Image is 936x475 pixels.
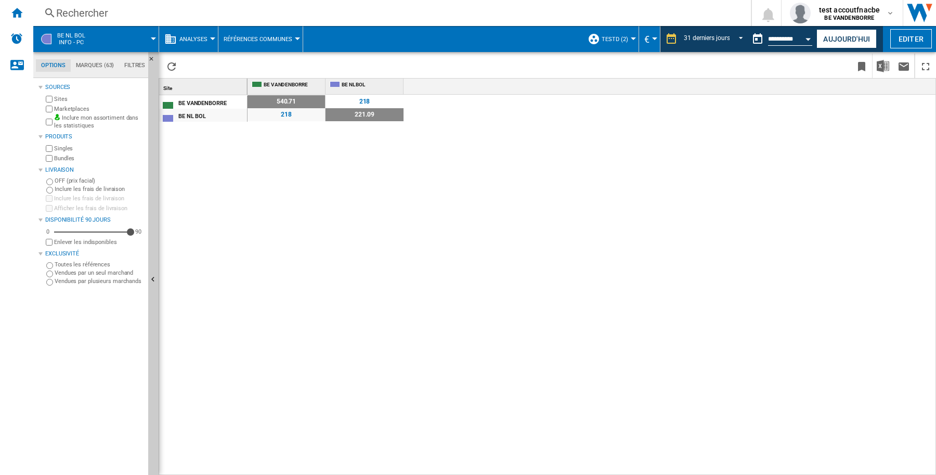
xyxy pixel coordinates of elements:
span: testd (2) [602,36,628,43]
input: Afficher les frais de livraison [46,239,53,246]
div: Analyses [164,26,213,52]
label: OFF (prix facial) [55,177,144,185]
span: test accoutfnacbe [819,5,880,15]
md-select: REPORTS.WIZARD.STEPS.REPORT.STEPS.REPORT_OPTIONS.PERIOD: 31 derniers jours [683,31,747,48]
div: BE NL BOL [178,110,246,121]
label: Inclure mon assortiment dans les statistiques [54,114,144,130]
div: 0 [44,228,52,236]
button: Créer un favoris [851,54,872,78]
img: alerts-logo.svg [10,32,23,45]
div: BE NL BOL [328,79,404,92]
div: testd (2) [588,26,633,52]
span: BE VANDENBORRE [264,81,323,85]
input: OFF (prix facial) [46,178,53,185]
img: profile.jpg [790,3,811,23]
input: Sites [46,96,53,102]
button: Aujourd'hui [816,29,877,48]
div: 221.09 [326,108,404,121]
span: BE NL BOL:Info - pc [57,32,85,46]
img: mysite-bg-18x18.png [54,114,60,120]
md-tab-item: Marques (63) [71,59,119,72]
button: Masquer [148,52,161,71]
input: Vendues par plusieurs marchands [46,279,53,286]
div: BE VANDENBORRE [178,97,246,108]
md-menu: Currency [639,26,660,52]
input: Toutes les références [46,262,53,269]
div: 31 derniers jours [684,34,730,42]
b: BE VANDENBORRE [824,15,874,21]
input: Inclure mon assortiment dans les statistiques [46,115,53,129]
button: testd (2) [602,26,633,52]
div: Produits [45,133,144,141]
div: Sources [45,83,144,92]
span: BE NL BOL [342,81,401,85]
label: Inclure les frais de livraison [54,195,144,202]
input: Singles [46,145,53,152]
span: € [644,34,649,45]
input: Vendues par un seul marchand [46,271,53,277]
div: Livraison [45,166,144,174]
div: 218 [248,108,325,121]
span: Site [163,85,172,91]
div: 90 [133,228,144,236]
md-slider: Disponibilité [54,227,131,237]
label: Singles [54,145,144,152]
div: 540.71 [248,95,325,108]
label: Bundles [54,155,144,162]
label: Enlever les indisponibles [54,238,144,246]
div: Rechercher [56,6,724,20]
div: Ce rapport est basé sur une date antérieure à celle d'aujourd'hui. [747,26,814,52]
input: Marketplaces [46,106,53,112]
button: BE NL BOLInfo - pc [57,26,96,52]
md-tab-item: Options [36,59,71,72]
div: Sort None [161,79,247,95]
div: Exclusivité [45,250,144,258]
label: Inclure les frais de livraison [55,185,144,193]
button: Open calendar [799,28,818,47]
button: € [644,26,655,52]
button: Télécharger au format Excel [873,54,893,78]
label: Vendues par plusieurs marchands [55,277,144,285]
md-tab-item: Filtres [119,59,150,72]
label: Sites [54,95,144,103]
input: Inclure les frais de livraison [46,195,53,202]
label: Afficher les frais de livraison [54,204,144,212]
button: Plein écran [915,54,936,78]
img: excel-24x24.png [877,60,889,72]
span: Analyses [179,36,207,43]
button: Recharger [161,54,182,78]
div: Disponibilité 90 Jours [45,216,144,224]
div: 218 [326,95,404,108]
span: Références Communes [224,36,292,43]
input: Inclure les frais de livraison [46,187,53,194]
button: md-calendar [747,29,768,49]
input: Afficher les frais de livraison [46,205,53,212]
button: Editer [890,29,932,48]
button: Références Communes [224,26,297,52]
button: Analyses [179,26,213,52]
div: Site Sort None [161,79,247,95]
label: Vendues par un seul marchand [55,269,144,277]
label: Toutes les références [55,261,144,268]
input: Bundles [46,155,53,162]
div: BE VANDENBORRE [250,79,325,92]
button: Envoyer ce rapport par email [893,54,914,78]
div: BE NL BOLInfo - pc [38,26,153,52]
label: Marketplaces [54,105,144,113]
